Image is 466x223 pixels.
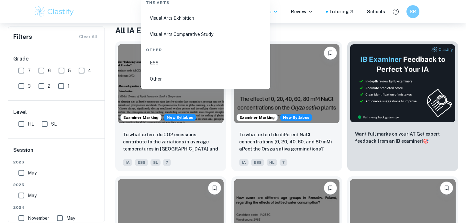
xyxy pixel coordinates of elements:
div: Starting from the May 2026 session, the ESS IA requirements have changed. We created this exempla... [280,114,312,121]
span: HL [28,120,34,128]
li: Visual Arts Comparative Study [143,27,268,42]
span: ESS [251,159,264,166]
h1: All IA Examples [115,25,458,36]
span: 2024 [13,205,100,210]
p: To what extent do CO2 emissions contribute to the variations in average temperatures in Indonesia... [123,131,218,153]
div: Starting from the May 2026 session, the ESS IA requirements have changed. We created this exempla... [164,114,196,121]
img: ESS IA example thumbnail: To what extent do CO2 emissions contribu [118,44,224,123]
span: 1 [68,83,70,90]
span: 2 [48,83,50,90]
span: 7 [163,159,171,166]
span: 6 [48,67,51,74]
span: May [66,215,75,222]
span: 🎯 [423,139,428,144]
h6: Session [13,146,100,159]
span: 2026 [13,159,100,165]
h6: Level [13,108,100,116]
span: 7 [280,159,287,166]
img: Thumbnail [350,44,456,123]
span: SL [51,120,57,128]
button: Bookmark [208,182,221,195]
div: Other [143,42,268,55]
span: Examiner Marking [121,115,161,120]
li: Visual Arts Exhibition [143,11,268,26]
button: Bookmark [324,47,337,60]
a: ThumbnailWant full marks on yourIA? Get expert feedback from an IB examiner! [347,41,458,171]
button: Bookmark [440,182,453,195]
span: May [28,192,37,199]
span: May [28,169,37,176]
span: 2025 [13,182,100,188]
span: IA [123,159,132,166]
img: Clastify logo [34,5,75,18]
span: SL [150,159,161,166]
span: 4 [88,67,91,74]
img: ESS IA example thumbnail: To what extent do diPerent NaCl concentr [234,44,340,123]
p: Want full marks on your IA ? Get expert feedback from an IB examiner! [355,130,450,145]
span: 3 [28,83,31,90]
p: Review [291,8,313,15]
a: Examiner MarkingStarting from the May 2026 session, the ESS IA requirements have changed. We crea... [231,41,342,171]
h6: SR [409,8,417,15]
span: Examiner Marking [237,115,277,120]
span: 7 [28,67,31,74]
li: Other [143,72,268,86]
a: Examiner MarkingStarting from the May 2026 session, the ESS IA requirements have changed. We crea... [115,41,226,171]
span: IA [239,159,249,166]
span: November [28,215,49,222]
button: Help and Feedback [390,6,401,17]
button: SR [406,5,419,18]
span: New Syllabus [280,114,312,121]
li: ESS [143,55,268,70]
h6: Grade [13,55,100,63]
span: New Syllabus [164,114,196,121]
button: Bookmark [324,182,337,195]
p: To what extent do diPerent NaCl concentrations (0, 20, 40, 60, and 80 mM) aPect the Oryza sativa ... [239,131,335,152]
span: 5 [68,67,71,74]
span: HL [267,159,277,166]
h6: Filters [13,32,32,41]
a: Schools [367,8,385,15]
a: Tutoring [329,8,354,15]
span: ESS [135,159,148,166]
